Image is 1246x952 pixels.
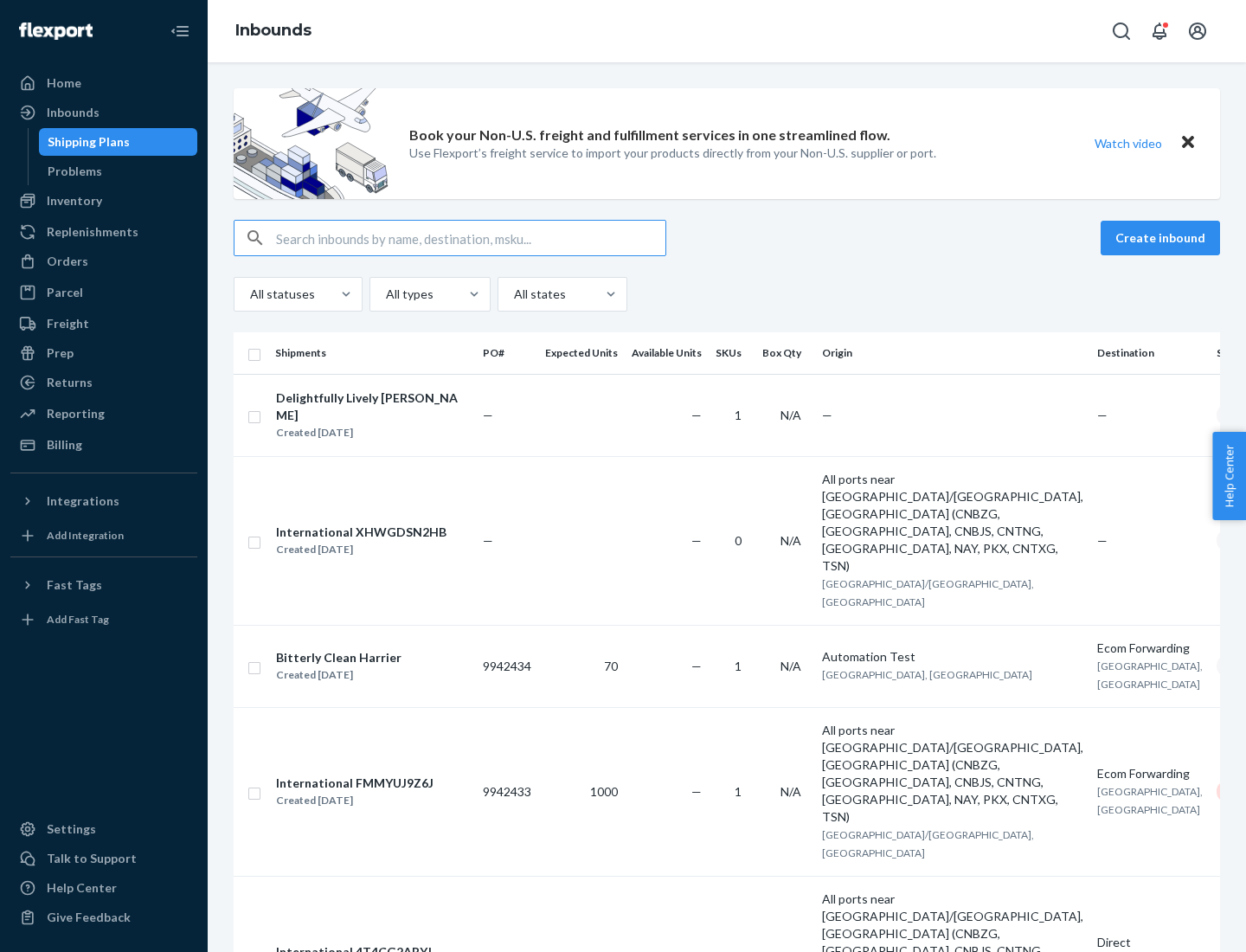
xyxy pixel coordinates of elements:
[1083,131,1173,156] button: Watch video
[47,612,109,627] div: Add Fast Tag
[47,192,102,209] div: Inventory
[780,533,801,548] span: N/A
[409,145,936,162] p: Use Flexport’s freight service to import your products directly from your Non-U.S. supplier or port.
[10,845,197,872] a: Talk to Support
[47,909,131,926] div: Give Feedback
[10,522,197,550] a: Add Integration
[10,218,197,246] a: Replenishments
[222,6,325,56] ol: breadcrumbs
[822,668,1032,681] span: [GEOGRAPHIC_DATA], [GEOGRAPHIC_DATA]
[1097,640,1203,657] div: Ecom Forwarding
[1101,221,1220,255] button: Create inbound
[10,400,197,428] a: Reporting
[1097,765,1203,782] div: Ecom Forwarding
[268,332,476,374] th: Shipments
[822,722,1083,826] div: All ports near [GEOGRAPHIC_DATA]/[GEOGRAPHIC_DATA], [GEOGRAPHIC_DATA] (CNBZG, [GEOGRAPHIC_DATA], ...
[780,408,801,422] span: N/A
[1097,533,1108,548] span: —
[47,223,138,241] div: Replenishments
[47,405,105,422] div: Reporting
[10,874,197,902] a: Help Center
[276,221,665,255] input: Search inbounds by name, destination, msku...
[10,310,197,338] a: Freight
[691,784,702,799] span: —
[47,74,81,92] div: Home
[709,332,755,374] th: SKUs
[10,431,197,459] a: Billing
[276,792,434,809] div: Created [DATE]
[48,163,102,180] div: Problems
[590,784,618,799] span: 1000
[47,253,88,270] div: Orders
[276,389,468,424] div: Delightfully Lively [PERSON_NAME]
[1097,659,1203,691] span: [GEOGRAPHIC_DATA], [GEOGRAPHIC_DATA]
[10,248,197,275] a: Orders
[10,571,197,599] button: Fast Tags
[691,408,702,422] span: —
[1104,14,1139,48] button: Open Search Box
[512,286,514,303] input: All states
[483,408,493,422] span: —
[735,784,742,799] span: 1
[10,904,197,931] button: Give Feedback
[10,187,197,215] a: Inventory
[1097,934,1203,951] div: Direct
[822,828,1034,859] span: [GEOGRAPHIC_DATA]/[GEOGRAPHIC_DATA], [GEOGRAPHIC_DATA]
[1142,14,1177,48] button: Open notifications
[604,659,618,673] span: 70
[47,344,74,362] div: Prep
[691,659,702,673] span: —
[815,332,1090,374] th: Origin
[163,14,197,48] button: Close Navigation
[1090,332,1210,374] th: Destination
[47,436,82,453] div: Billing
[276,424,468,441] div: Created [DATE]
[10,339,197,367] a: Prep
[735,408,742,422] span: 1
[47,850,137,867] div: Talk to Support
[755,332,815,374] th: Box Qty
[10,815,197,843] a: Settings
[276,666,401,684] div: Created [DATE]
[47,284,83,301] div: Parcel
[47,576,102,594] div: Fast Tags
[735,533,742,548] span: 0
[780,659,801,673] span: N/A
[10,369,197,396] a: Returns
[276,649,401,666] div: Bitterly Clean Harrier
[10,487,197,515] button: Integrations
[39,158,198,185] a: Problems
[483,533,493,548] span: —
[47,879,117,897] div: Help Center
[1180,14,1215,48] button: Open account menu
[1212,432,1246,520] button: Help Center
[476,625,538,707] td: 9942434
[10,279,197,306] a: Parcel
[625,332,709,374] th: Available Units
[1097,785,1203,816] span: [GEOGRAPHIC_DATA], [GEOGRAPHIC_DATA]
[780,784,801,799] span: N/A
[47,104,100,121] div: Inbounds
[276,524,446,541] div: International XHWGDSN2HB
[276,541,446,558] div: Created [DATE]
[476,707,538,876] td: 9942433
[691,533,702,548] span: —
[235,21,311,40] a: Inbounds
[409,125,890,145] p: Book your Non-U.S. freight and fulfillment services in one streamlined flow.
[538,332,625,374] th: Expected Units
[19,23,93,40] img: Flexport logo
[10,69,197,97] a: Home
[48,133,130,151] div: Shipping Plans
[47,492,119,510] div: Integrations
[822,648,1083,666] div: Automation Test
[10,606,197,634] a: Add Fast Tag
[47,315,89,332] div: Freight
[47,374,93,391] div: Returns
[735,659,742,673] span: 1
[822,408,832,422] span: —
[1177,131,1199,156] button: Close
[822,577,1034,608] span: [GEOGRAPHIC_DATA]/[GEOGRAPHIC_DATA], [GEOGRAPHIC_DATA]
[39,128,198,156] a: Shipping Plans
[1097,408,1108,422] span: —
